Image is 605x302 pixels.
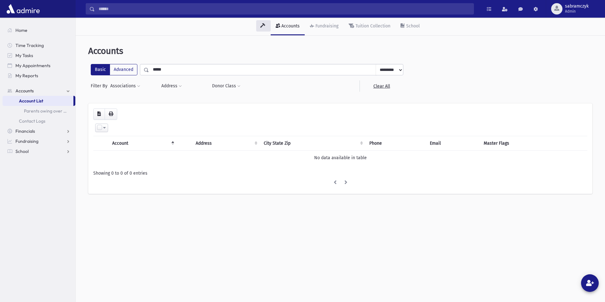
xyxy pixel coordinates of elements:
[15,53,33,58] span: My Tasks
[280,23,300,29] div: Accounts
[3,25,75,35] a: Home
[93,108,105,120] button: CSV
[15,88,34,94] span: Accounts
[15,73,38,78] span: My Reports
[3,40,75,50] a: Time Tracking
[91,83,110,89] span: Filter By
[366,136,426,150] th: Phone
[19,98,43,104] span: Account List
[3,126,75,136] a: Financials
[110,64,137,75] label: Advanced
[3,146,75,156] a: School
[108,136,176,150] th: Account: activate to sort column descending
[161,80,182,92] button: Address
[3,50,75,61] a: My Tasks
[305,18,343,35] a: Fundraising
[3,61,75,71] a: My Appointments
[91,64,137,75] div: FilterModes
[5,3,41,15] img: AdmirePro
[93,170,587,177] div: Showing 0 to 0 of 0 entries
[15,27,27,33] span: Home
[15,138,38,144] span: Fundraising
[15,128,35,134] span: Financials
[395,18,425,35] a: School
[105,108,117,120] button: Print
[3,71,75,81] a: My Reports
[110,80,141,92] button: Associations
[3,96,73,106] a: Account List
[3,116,75,126] a: Contact Logs
[88,46,123,56] span: Accounts
[15,148,29,154] span: School
[192,136,260,150] th: Address : activate to sort column ascending
[91,64,110,75] label: Basic
[19,118,45,124] span: Contact Logs
[271,18,305,35] a: Accounts
[405,23,420,29] div: School
[95,3,474,15] input: Search
[212,80,241,92] button: Donor Class
[565,4,589,9] span: sabramczyk
[314,23,338,29] div: Fundraising
[15,63,50,68] span: My Appointments
[3,136,75,146] a: Fundraising
[565,9,589,14] span: Admin
[3,86,75,96] a: Accounts
[93,150,587,165] td: No data available in table
[3,106,75,116] a: Parents owing over $5000
[15,43,44,48] span: Time Tracking
[354,23,390,29] div: Tuition Collection
[426,136,480,150] th: Email
[360,80,403,92] a: Clear All
[480,136,587,150] th: Master Flags
[260,136,366,150] th: City State Zip : activate to sort column ascending
[343,18,395,35] a: Tuition Collection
